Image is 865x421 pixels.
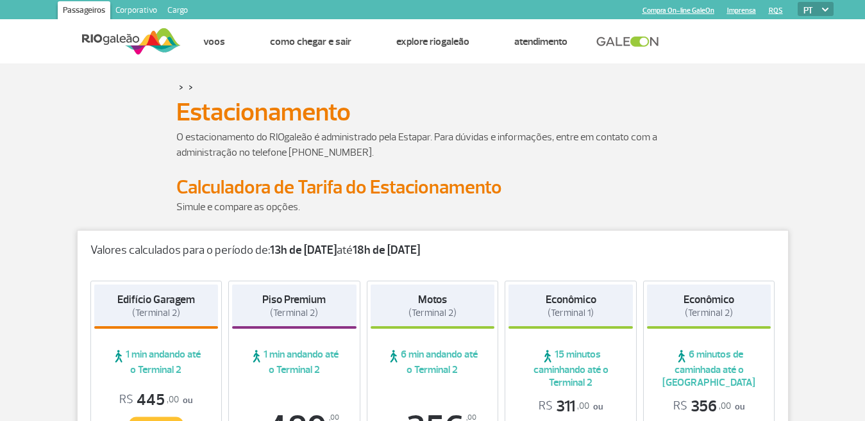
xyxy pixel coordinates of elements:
a: Passageiros [58,1,110,22]
p: ou [539,397,603,417]
span: (Terminal 2) [685,307,733,319]
p: Valores calculados para o período de: até [90,244,775,258]
span: (Terminal 2) [408,307,457,319]
a: Imprensa [727,6,756,15]
a: Atendimento [514,35,567,48]
strong: Motos [418,293,447,306]
span: 311 [539,397,589,417]
span: (Terminal 1) [548,307,594,319]
p: ou [673,397,744,417]
a: Cargo [162,1,193,22]
strong: 13h de [DATE] [270,243,337,258]
span: 1 min andando até o Terminal 2 [232,348,357,376]
strong: 18h de [DATE] [353,243,420,258]
strong: Econômico [684,293,734,306]
span: 6 minutos de caminhada até o [GEOGRAPHIC_DATA] [647,348,771,389]
a: Voos [203,35,225,48]
strong: Econômico [546,293,596,306]
p: ou [119,390,192,410]
a: > [189,79,193,94]
a: > [179,79,183,94]
strong: Piso Premium [262,293,326,306]
span: (Terminal 2) [270,307,318,319]
span: 1 min andando até o Terminal 2 [94,348,219,376]
a: RQS [769,6,783,15]
h1: Estacionamento [176,101,689,123]
a: Explore RIOgaleão [396,35,469,48]
strong: Edifício Garagem [117,293,195,306]
p: Simule e compare as opções. [176,199,689,215]
a: Corporativo [110,1,162,22]
a: Como chegar e sair [270,35,351,48]
p: O estacionamento do RIOgaleão é administrado pela Estapar. Para dúvidas e informações, entre em c... [176,129,689,160]
a: Compra On-line GaleOn [642,6,714,15]
span: 6 min andando até o Terminal 2 [371,348,495,376]
span: 445 [119,390,179,410]
h2: Calculadora de Tarifa do Estacionamento [176,176,689,199]
span: 15 minutos caminhando até o Terminal 2 [508,348,633,389]
span: 356 [673,397,731,417]
span: (Terminal 2) [132,307,180,319]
